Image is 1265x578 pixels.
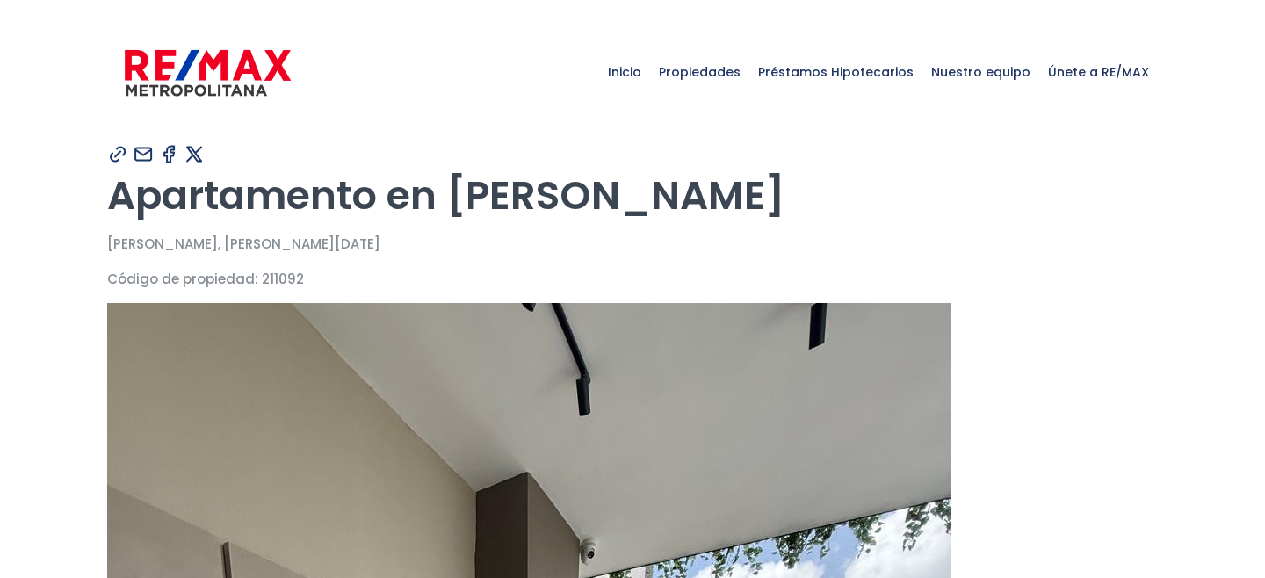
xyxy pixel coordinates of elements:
[749,28,922,116] a: Préstamos Hipotecarios
[1039,46,1158,98] span: Únete a RE/MAX
[922,28,1039,116] a: Nuestro equipo
[922,46,1039,98] span: Nuestro equipo
[107,233,1158,255] p: [PERSON_NAME], [PERSON_NAME][DATE]
[125,47,291,99] img: remax-metropolitana-logo
[184,143,206,165] img: Compartir
[158,143,180,165] img: Compartir
[1039,28,1158,116] a: Únete a RE/MAX
[107,171,1158,220] h1: Apartamento en [PERSON_NAME]
[125,28,291,116] a: RE/MAX Metropolitana
[650,46,749,98] span: Propiedades
[262,270,304,288] span: 211092
[107,143,129,165] img: Compartir
[749,46,922,98] span: Préstamos Hipotecarios
[107,270,258,288] span: Código de propiedad:
[133,143,155,165] img: Compartir
[650,28,749,116] a: Propiedades
[599,28,650,116] a: Inicio
[599,46,650,98] span: Inicio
